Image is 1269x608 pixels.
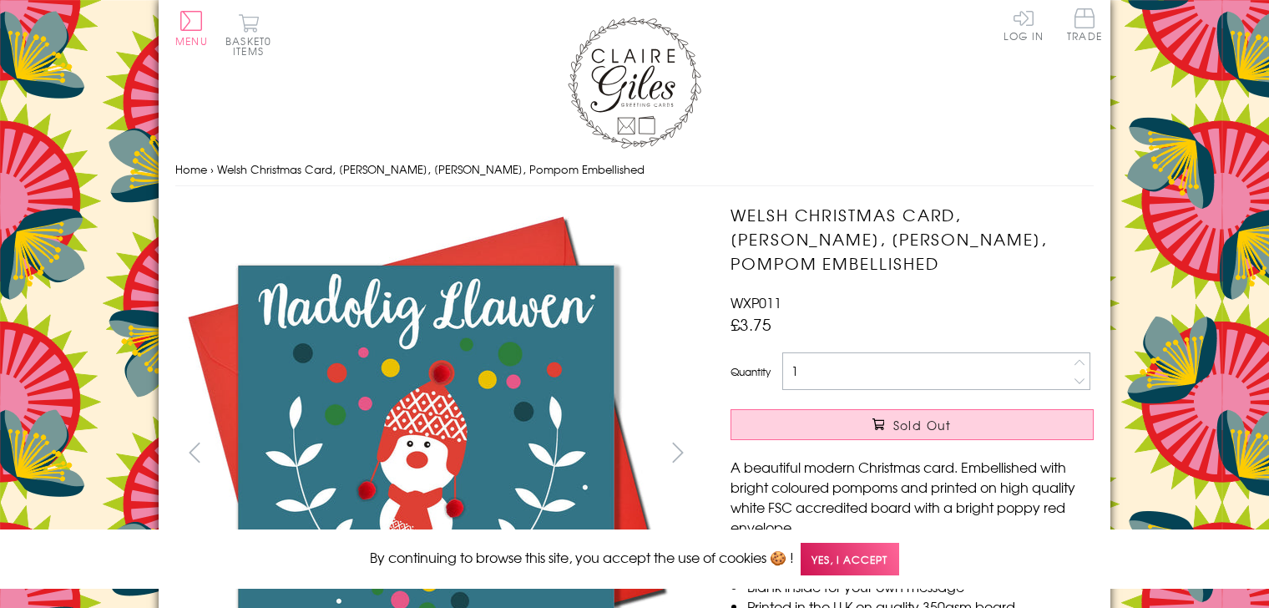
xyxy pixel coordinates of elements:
span: £3.75 [731,312,771,336]
span: 0 items [233,33,271,58]
span: Trade [1067,8,1102,41]
button: Menu [175,11,208,46]
button: prev [175,433,213,471]
button: Sold Out [731,409,1094,440]
span: WXP011 [731,292,781,312]
button: Basket0 items [225,13,271,56]
a: Trade [1067,8,1102,44]
a: Home [175,161,207,177]
span: Yes, I accept [801,543,899,575]
a: Log In [1004,8,1044,41]
span: Welsh Christmas Card, [PERSON_NAME], [PERSON_NAME], Pompom Embellished [217,161,645,177]
p: A beautiful modern Christmas card. Embellished with bright coloured pompoms and printed on high q... [731,457,1094,537]
span: › [210,161,214,177]
h1: Welsh Christmas Card, [PERSON_NAME], [PERSON_NAME], Pompom Embellished [731,203,1094,275]
button: next [660,433,697,471]
span: Menu [175,33,208,48]
nav: breadcrumbs [175,153,1094,187]
label: Quantity [731,364,771,379]
span: Sold Out [893,417,952,433]
img: Claire Giles Greetings Cards [568,17,701,149]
